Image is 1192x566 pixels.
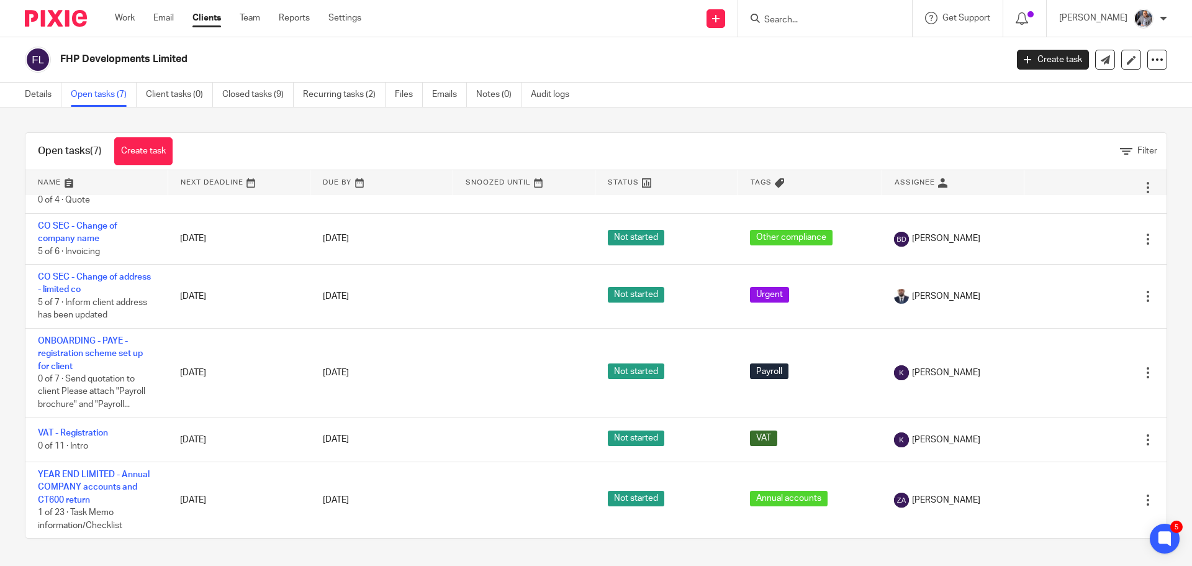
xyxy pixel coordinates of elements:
span: [PERSON_NAME] [912,367,980,379]
span: 1 of 23 · Task Memo information/Checklist [38,508,122,530]
a: Recurring tasks (2) [303,83,386,107]
a: CO SEC - Change of company name [38,222,117,243]
td: [DATE] [168,328,310,418]
a: Emails [432,83,467,107]
span: [PERSON_NAME] [912,232,980,245]
a: YEAR END LIMITED - Annual COMPANY accounts and CT600 return [38,470,150,504]
div: 5 [1170,521,1183,533]
span: [DATE] [323,292,349,301]
img: svg%3E [894,232,909,247]
a: Notes (0) [476,83,521,107]
img: svg%3E [894,493,909,508]
span: Not started [608,230,664,245]
span: [PERSON_NAME] [912,494,980,506]
img: svg%3E [25,47,51,73]
img: svg%3E [894,432,909,447]
span: [DATE] [323,234,349,243]
span: Tags [751,179,772,186]
img: -%20%20-%20studio@ingrained.co.uk%20for%20%20-20220223%20at%20101413%20-%201W1A2026.jpg [1134,9,1154,29]
p: [PERSON_NAME] [1059,12,1127,24]
a: Closed tasks (9) [222,83,294,107]
a: Create task [114,137,173,165]
input: Search [763,15,875,26]
a: Settings [328,12,361,24]
span: Status [608,179,639,186]
img: Pixie [25,10,87,27]
span: [PERSON_NAME] [912,434,980,446]
a: VAT - Registration [38,429,108,437]
span: [PERSON_NAME] [912,290,980,303]
td: [DATE] [168,265,310,329]
span: 5 of 7 · Inform client address has been updated [38,298,147,320]
a: Audit logs [531,83,579,107]
td: [DATE] [168,213,310,264]
span: 0 of 7 · Send quotation to client Please attach "Payroll brochure" and "Payroll... [38,375,145,409]
span: 0 of 4 · Quote [38,196,90,205]
a: Email [153,12,174,24]
span: Get Support [942,14,990,22]
span: Not started [608,287,664,303]
span: Annual accounts [750,491,828,506]
span: Urgent [750,287,789,303]
a: ONBOARDING - PAYE - registration scheme set up for client [38,337,143,371]
a: Details [25,83,61,107]
span: [DATE] [323,436,349,444]
a: Team [240,12,260,24]
img: svg%3E [894,365,909,380]
span: (7) [90,146,102,156]
span: Not started [608,431,664,446]
h1: Open tasks [38,145,102,158]
a: Files [395,83,423,107]
a: Open tasks (7) [71,83,137,107]
span: [DATE] [323,496,349,504]
a: Reports [279,12,310,24]
span: Filter [1137,147,1157,155]
a: Create task [1017,50,1089,70]
img: WhatsApp%20Image%202022-05-18%20at%206.27.04%20PM.jpeg [894,289,909,304]
span: Not started [608,491,664,506]
td: [DATE] [168,462,310,538]
a: Clients [192,12,221,24]
a: Work [115,12,135,24]
a: CO SEC - Change of address - limited co [38,273,151,294]
span: Snoozed Until [466,179,531,186]
h2: FHP Developments Limited [60,53,811,66]
span: VAT [750,431,777,446]
span: Not started [608,363,664,379]
span: [DATE] [323,368,349,377]
span: Other compliance [750,230,833,245]
span: Payroll [750,363,788,379]
span: 0 of 11 · Intro [38,442,88,450]
span: 5 of 6 · Invoicing [38,247,100,256]
td: [DATE] [168,418,310,462]
a: Client tasks (0) [146,83,213,107]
